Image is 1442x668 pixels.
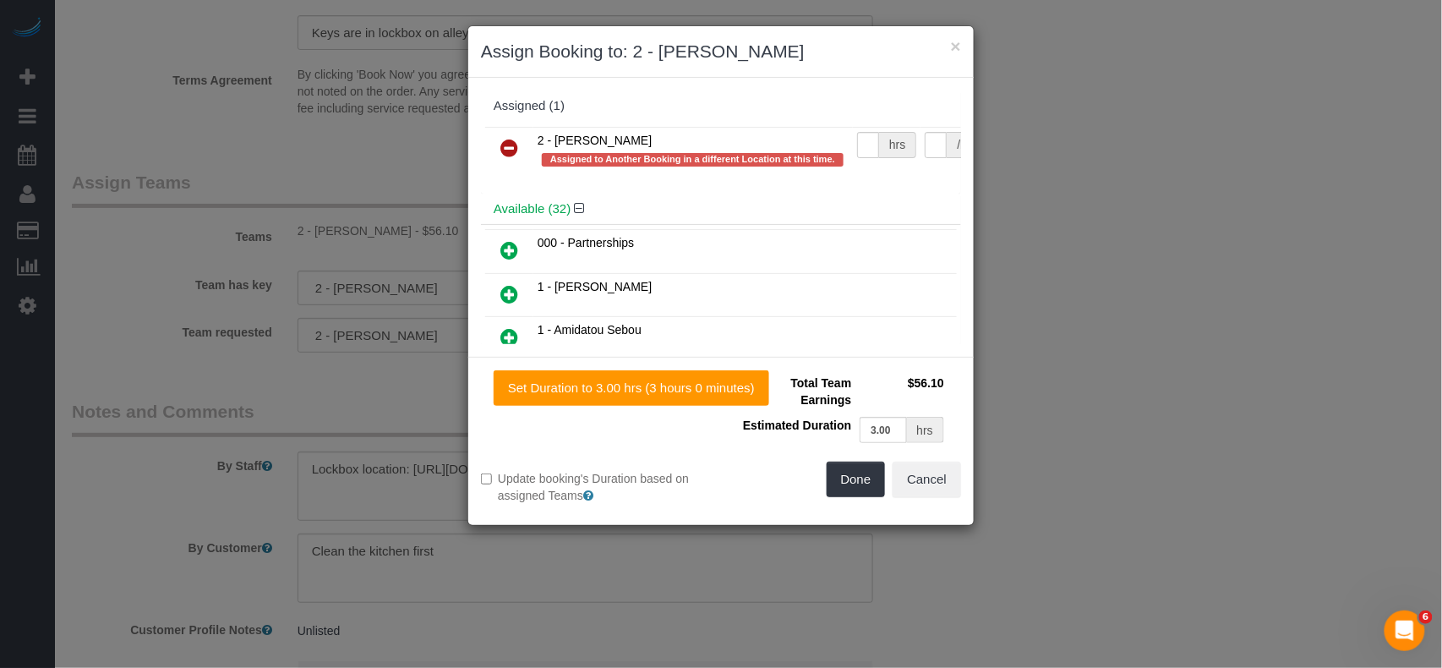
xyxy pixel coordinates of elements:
input: Update booking's Duration based on assigned Teams [481,474,492,485]
button: Done [827,462,886,497]
div: hrs [879,132,916,158]
span: Assigned to Another Booking in a different Location at this time. [542,153,844,167]
label: Update booking's Duration based on assigned Teams [481,470,708,504]
iframe: Intercom live chat [1385,611,1425,651]
td: Total Team Earnings [734,370,855,413]
button: Cancel [893,462,961,497]
h3: Assign Booking to: 2 - [PERSON_NAME] [481,39,961,64]
span: 1 - Amidatou Sebou [538,323,642,337]
td: $56.10 [855,370,948,413]
div: Assigned (1) [494,99,948,113]
span: 2 - [PERSON_NAME] [538,134,652,147]
span: 000 - Partnerships [538,236,634,249]
span: 1 - [PERSON_NAME] [538,280,652,293]
div: hrs [907,417,944,443]
button: Set Duration to 3.00 hrs (3 hours 0 minutes) [494,370,769,406]
span: Estimated Duration [743,419,851,432]
span: 6 [1419,611,1433,624]
h4: Available (32) [494,202,948,216]
div: /hr [947,132,981,158]
button: × [951,37,961,55]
